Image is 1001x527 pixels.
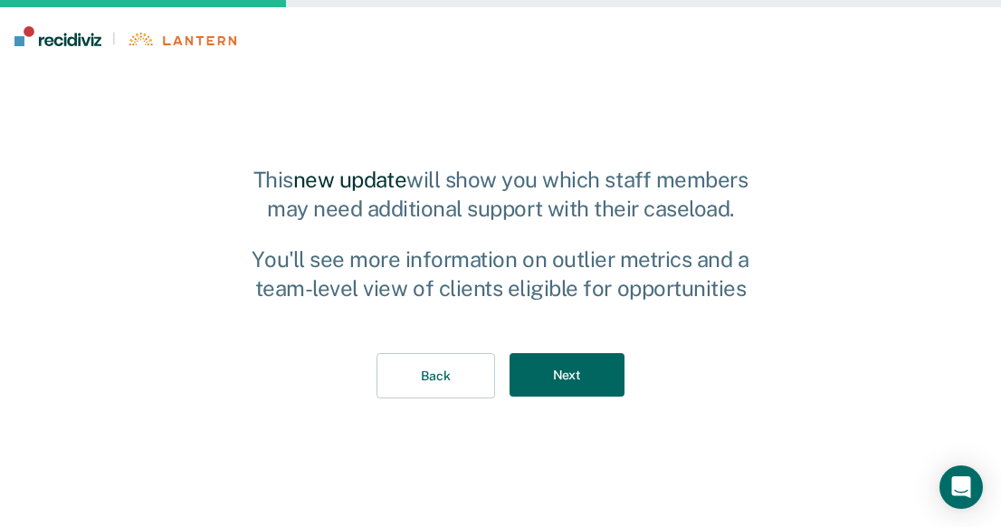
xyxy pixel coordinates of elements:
[14,26,236,46] a: |
[127,33,236,46] img: Lantern
[939,465,983,509] div: Open Intercom Messenger
[293,167,406,192] strong: new update
[510,353,624,398] button: Next
[250,165,752,223] p: This will show you which staff members may need additional support with their caseload.
[377,353,494,399] button: Back
[14,26,101,46] img: Recidiviz
[250,244,752,302] p: You'll see more information on outlier metrics and a team-level view of clients eligible for oppo...
[101,31,127,46] span: |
